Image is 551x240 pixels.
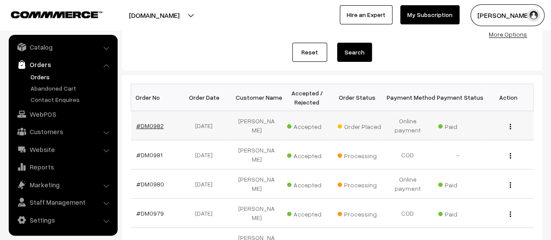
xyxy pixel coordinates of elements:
td: COD [382,199,433,228]
img: Menu [510,211,511,217]
span: Accepted [287,120,331,131]
span: Accepted [287,207,331,219]
td: [DATE] [181,111,232,140]
th: Order Status [332,84,383,111]
span: Processing [338,178,381,189]
a: Settings [11,212,115,228]
th: Order Date [181,84,232,111]
img: Menu [510,124,511,129]
td: Online payment [382,111,433,140]
span: Accepted [287,149,331,160]
a: COMMMERCE [11,9,87,19]
span: Processing [338,207,381,219]
td: [PERSON_NAME] [232,169,282,199]
a: My Subscription [400,5,460,24]
img: Menu [510,153,511,159]
a: Marketing [11,177,115,193]
td: [PERSON_NAME] [232,140,282,169]
td: [PERSON_NAME] [232,199,282,228]
th: Action [483,84,534,111]
a: #DM0981 [136,151,162,159]
a: Orders [28,72,115,81]
a: Staff Management [11,194,115,210]
span: Paid [438,120,482,131]
th: Payment Status [433,84,483,111]
a: Customers [11,124,115,139]
th: Payment Method [382,84,433,111]
td: [DATE] [181,199,232,228]
a: WebPOS [11,106,115,122]
td: Online payment [382,169,433,199]
img: Menu [510,182,511,188]
a: Catalog [11,39,115,55]
a: #DM0979 [136,210,164,217]
span: Accepted [287,178,331,189]
td: [DATE] [181,169,232,199]
td: COD [382,140,433,169]
button: [DOMAIN_NAME] [98,4,210,26]
a: Contact Enquires [28,95,115,104]
img: user [527,9,540,22]
td: - [433,140,483,169]
th: Customer Name [232,84,282,111]
img: COMMMERCE [11,11,102,18]
a: #DM0982 [136,122,164,129]
td: [DATE] [181,140,232,169]
span: Paid [438,178,482,189]
a: Reports [11,159,115,175]
a: More Options [489,30,527,38]
th: Order No [131,84,182,111]
td: [PERSON_NAME] [232,111,282,140]
a: Abandoned Cart [28,84,115,93]
a: Hire an Expert [340,5,392,24]
span: Paid [438,207,482,219]
span: Processing [338,149,381,160]
a: Orders [11,57,115,72]
button: Search [337,43,372,62]
button: [PERSON_NAME] [470,4,544,26]
a: Website [11,142,115,157]
span: Order Placed [338,120,381,131]
th: Accepted / Rejected [282,84,332,111]
a: #DM0980 [136,180,164,188]
a: Reset [292,43,327,62]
